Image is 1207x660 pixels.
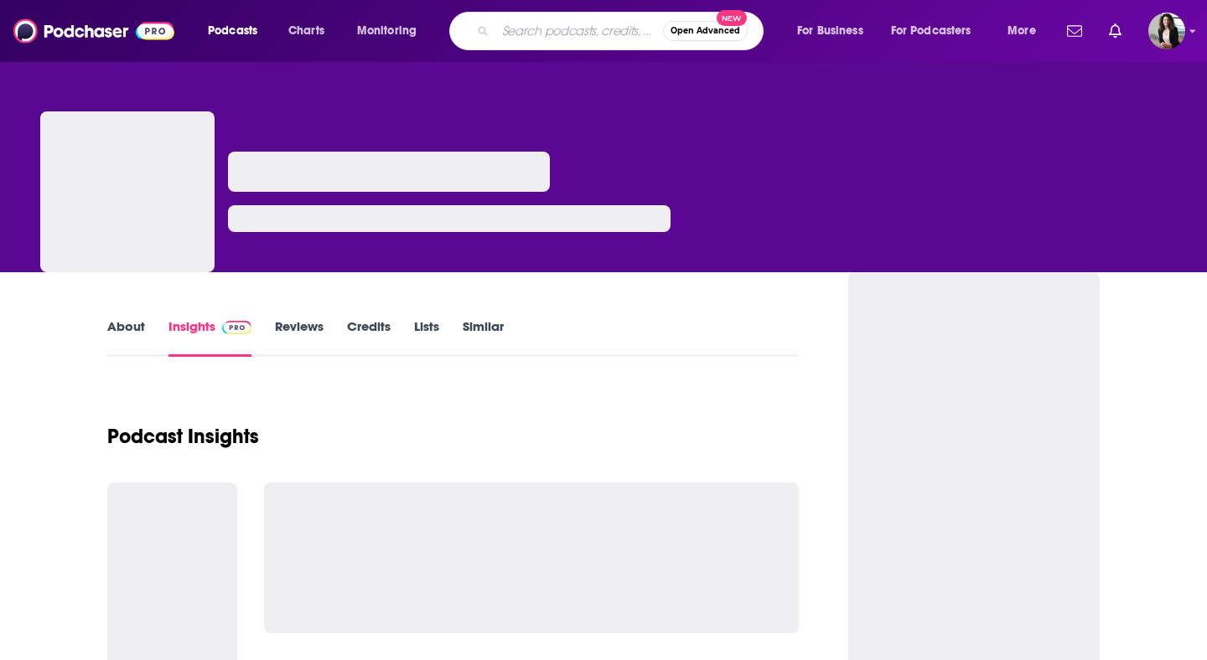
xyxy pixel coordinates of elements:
[880,18,996,44] button: open menu
[1148,13,1185,49] button: Show profile menu
[996,18,1057,44] button: open menu
[463,318,504,357] a: Similar
[1148,13,1185,49] span: Logged in as ElizabethCole
[208,19,257,43] span: Podcasts
[414,318,439,357] a: Lists
[196,18,279,44] button: open menu
[1060,17,1089,45] a: Show notifications dropdown
[275,318,324,357] a: Reviews
[347,318,391,357] a: Credits
[1102,17,1128,45] a: Show notifications dropdown
[1148,13,1185,49] img: User Profile
[13,15,174,47] img: Podchaser - Follow, Share and Rate Podcasts
[357,19,417,43] span: Monitoring
[345,18,438,44] button: open menu
[785,18,884,44] button: open menu
[797,19,863,43] span: For Business
[288,19,324,43] span: Charts
[495,18,663,44] input: Search podcasts, credits, & more...
[1008,19,1036,43] span: More
[277,18,334,44] a: Charts
[671,27,740,35] span: Open Advanced
[107,424,259,449] h1: Podcast Insights
[663,21,748,41] button: Open AdvancedNew
[222,321,251,334] img: Podchaser Pro
[891,19,971,43] span: For Podcasters
[465,12,780,50] div: Search podcasts, credits, & more...
[717,10,747,26] span: New
[107,318,145,357] a: About
[168,318,251,357] a: InsightsPodchaser Pro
